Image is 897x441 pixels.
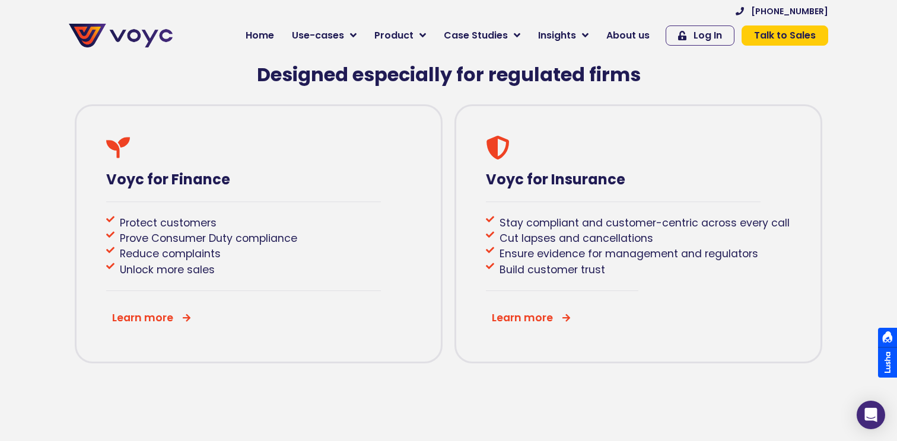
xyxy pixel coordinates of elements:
span: Prove Consumer Duty compliance [117,231,297,246]
span: About us [606,28,650,43]
a: Talk to Sales [742,25,828,46]
div: Open Intercom Messenger [857,401,885,429]
span: Product [374,28,413,43]
span: Use-cases [292,28,344,43]
span: Ensure evidence for management and regulators [497,246,758,261]
span: Home [246,28,274,43]
span: Protect customers [117,215,217,231]
a: Insights [529,24,597,47]
h4: Voyc for Finance [106,171,411,188]
span: Case Studies [444,28,508,43]
img: voyc-full-logo [69,24,173,47]
span: Talk to Sales [754,31,816,40]
a: About us [597,24,659,47]
a: Case Studies [435,24,529,47]
span: Log In [694,31,722,40]
span: Build customer trust [497,262,605,277]
a: Product [365,24,435,47]
a: [PHONE_NUMBER] [736,7,828,15]
span: Stay compliant and customer-centric across every call [497,215,790,231]
h4: Voyc for Insurance [486,171,791,188]
span: Cut lapses and cancellations [497,231,653,246]
a: Home [237,24,283,47]
p: Learn more [492,310,553,325]
span: Unlock more sales [117,262,215,277]
h2: Designed especially for regulated firms [69,63,828,86]
a: Use-cases [283,24,365,47]
span: Reduce complaints [117,246,221,261]
span: Insights [538,28,576,43]
span: [PHONE_NUMBER] [751,7,828,15]
p: Learn more [112,310,173,325]
a: Log In [666,25,734,46]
